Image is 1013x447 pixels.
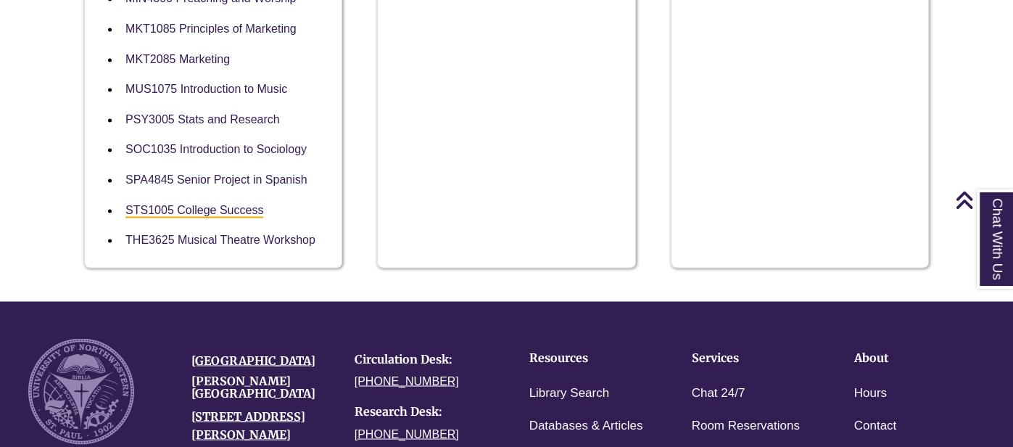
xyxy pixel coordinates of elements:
a: Back to Top [955,190,1009,210]
a: Hours [853,382,886,403]
img: UNW seal [28,338,134,444]
a: [PHONE_NUMBER] [355,427,459,440]
h4: [PERSON_NAME][GEOGRAPHIC_DATA] [191,374,333,400]
h4: Resources [529,351,646,364]
h4: Research Desk: [355,405,496,418]
h4: Circulation Desk: [355,353,496,366]
a: SOC1035 Introduction to Sociology [125,143,307,155]
a: MKT2085 Marketing [125,53,230,65]
a: [GEOGRAPHIC_DATA] [191,353,315,367]
a: MKT1085 Principles of Marketing [125,22,297,35]
a: STS1005 College Success [125,204,263,218]
a: MUS1075 Introduction to Music [125,83,287,95]
a: Contact [853,415,896,436]
a: THE3625 Musical Theatre Workshop [125,234,315,246]
a: Chat 24/7 [691,382,745,403]
a: SPA4845 Senior Project in Spanish [125,173,307,186]
h4: Services [691,351,809,364]
a: Room Reservations [691,415,799,436]
a: Library Search [529,382,609,403]
a: [PHONE_NUMBER] [355,374,459,387]
h4: About [853,351,971,364]
a: Databases & Articles [529,415,642,436]
a: PSY3005 Stats and Research [125,113,280,126]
